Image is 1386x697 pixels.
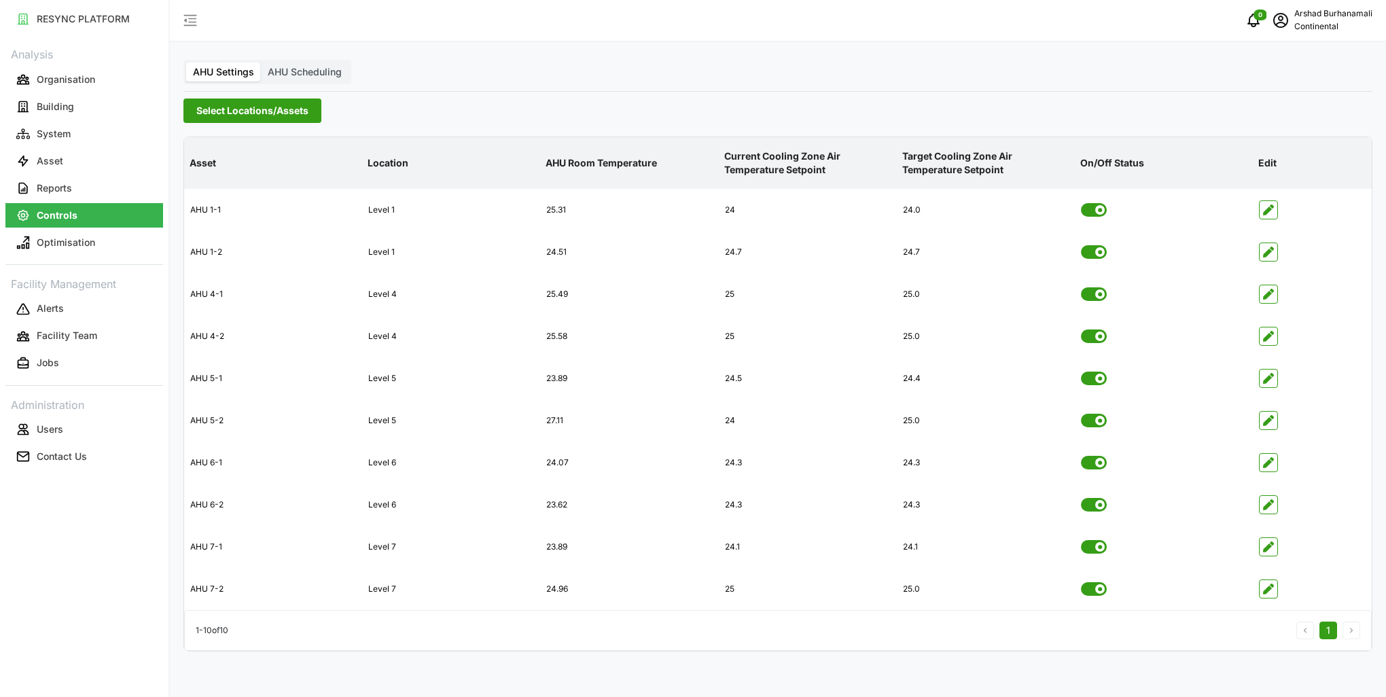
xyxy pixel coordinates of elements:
[185,278,361,311] div: AHU 4-1
[719,278,896,311] div: 25
[5,350,163,377] a: Jobs
[5,229,163,256] a: Optimisation
[5,443,163,470] a: Contact Us
[37,154,63,168] p: Asset
[185,573,361,606] div: AHU 7-2
[1240,7,1267,34] button: notifications
[898,404,1074,437] div: 25.0
[541,278,717,311] div: 25.49
[898,236,1074,269] div: 24.7
[5,43,163,63] p: Analysis
[5,444,163,469] button: Contact Us
[37,100,74,113] p: Building
[37,329,97,342] p: Facility Team
[898,362,1074,395] div: 24.4
[185,531,361,564] div: AHU 7-1
[363,531,539,564] div: Level 7
[5,7,163,31] button: RESYNC PLATFORM
[37,302,64,315] p: Alerts
[37,423,63,436] p: Users
[719,573,896,606] div: 25
[37,73,95,86] p: Organisation
[5,324,163,348] button: Facility Team
[719,488,896,522] div: 24.3
[900,139,1072,188] p: Target Cooling Zone Air Temperature Setpoint
[363,362,539,395] div: Level 5
[363,573,539,606] div: Level 7
[37,356,59,370] p: Jobs
[719,446,896,480] div: 24.3
[5,67,163,92] button: Organisation
[722,139,894,188] p: Current Cooling Zone Air Temperature Setpoint
[719,404,896,437] div: 24
[37,12,130,26] p: RESYNC PLATFORM
[719,362,896,395] div: 24.5
[5,323,163,350] a: Facility Team
[5,120,163,147] a: System
[541,320,717,353] div: 25.58
[719,236,896,269] div: 24.7
[363,488,539,522] div: Level 6
[5,147,163,175] a: Asset
[541,236,717,269] div: 24.51
[185,362,361,395] div: AHU 5-1
[185,446,361,480] div: AHU 6-1
[196,624,228,637] p: 1 - 10 of 10
[196,99,308,122] span: Select Locations/Assets
[1078,145,1250,181] p: On/Off Status
[5,230,163,255] button: Optimisation
[363,278,539,311] div: Level 4
[363,446,539,480] div: Level 6
[543,145,715,181] p: AHU Room Temperature
[185,488,361,522] div: AHU 6-2
[1267,7,1294,34] button: schedule
[898,320,1074,353] div: 25.0
[1256,145,1369,181] p: Edit
[185,404,361,437] div: AHU 5-2
[541,362,717,395] div: 23.89
[5,93,163,120] a: Building
[541,404,717,437] div: 27.11
[5,202,163,229] a: Controls
[898,573,1074,606] div: 25.0
[5,273,163,293] p: Facility Management
[5,5,163,33] a: RESYNC PLATFORM
[719,320,896,353] div: 25
[898,531,1074,564] div: 24.1
[5,417,163,442] button: Users
[898,278,1074,311] div: 25.0
[5,66,163,93] a: Organisation
[1294,7,1372,20] p: Arshad Burhanamali
[5,122,163,146] button: System
[5,94,163,119] button: Building
[719,194,896,227] div: 24
[1258,10,1262,20] span: 0
[898,488,1074,522] div: 24.3
[719,531,896,564] div: 24.1
[37,181,72,195] p: Reports
[193,66,254,77] span: AHU Settings
[898,446,1074,480] div: 24.3
[5,351,163,376] button: Jobs
[5,203,163,228] button: Controls
[898,194,1074,227] div: 24.0
[363,404,539,437] div: Level 5
[1294,20,1372,33] p: Continental
[5,149,163,173] button: Asset
[541,488,717,522] div: 23.62
[37,209,77,222] p: Controls
[363,236,539,269] div: Level 1
[268,66,342,77] span: AHU Scheduling
[541,531,717,564] div: 23.89
[541,446,717,480] div: 24.07
[183,99,321,123] button: Select Locations/Assets
[37,236,95,249] p: Optimisation
[5,416,163,443] a: Users
[5,394,163,414] p: Administration
[1319,622,1337,639] button: 1
[5,175,163,202] a: Reports
[185,236,361,269] div: AHU 1-2
[5,176,163,200] button: Reports
[5,297,163,321] button: Alerts
[185,320,361,353] div: AHU 4-2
